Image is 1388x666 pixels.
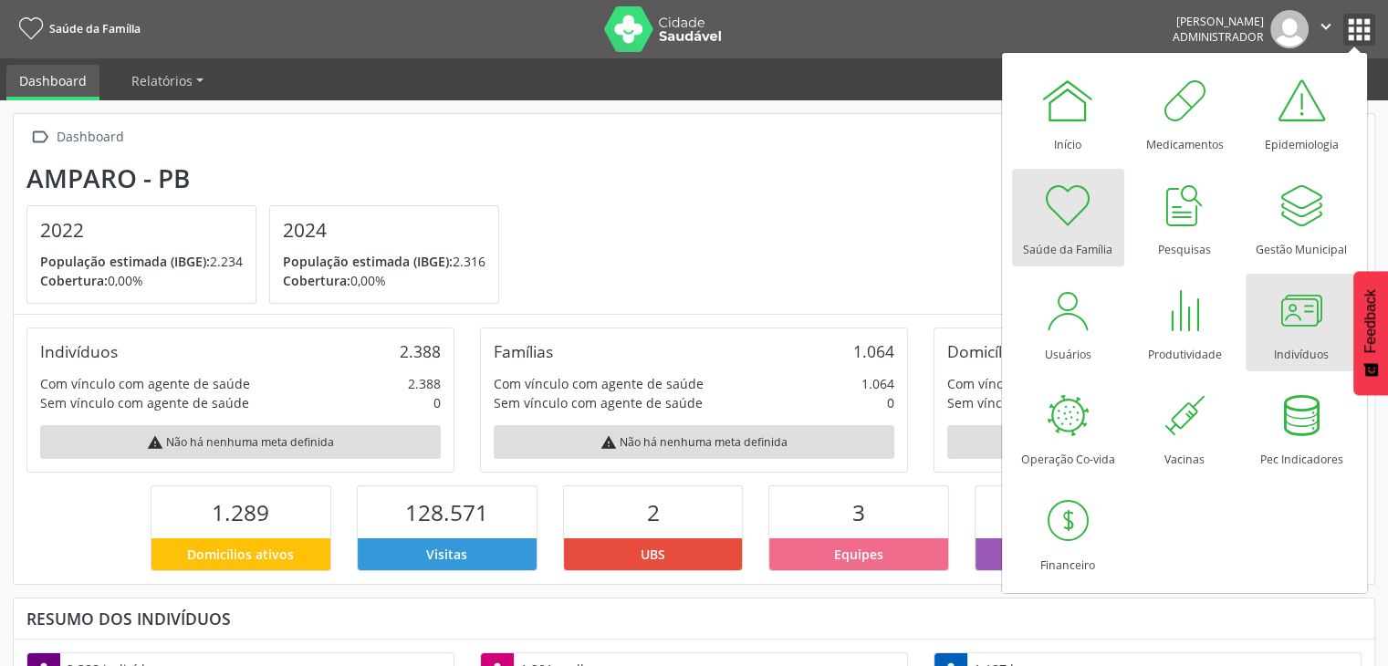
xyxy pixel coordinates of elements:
[1173,29,1264,45] span: Administrador
[1309,10,1343,48] button: 
[40,393,249,412] div: Sem vínculo com agente de saúde
[494,374,704,393] div: Com vínculo com agente de saúde
[1246,274,1358,371] a: Indivíduos
[494,425,894,459] div: Não há nenhuma meta definida
[1012,169,1124,266] a: Saúde da Família
[283,252,485,271] p: 2.316
[494,393,703,412] div: Sem vínculo com agente de saúde
[852,497,865,527] span: 3
[887,393,894,412] div: 0
[408,374,441,393] div: 2.388
[119,65,216,97] a: Relatórios
[1012,64,1124,161] a: Início
[1129,64,1241,161] a: Medicamentos
[1316,16,1336,36] i: 
[1012,379,1124,476] a: Operação Co-vida
[947,374,1157,393] div: Com vínculo com agente de saúde
[1246,169,1358,266] a: Gestão Municipal
[400,341,441,361] div: 2.388
[26,609,1362,629] div: Resumo dos indivíduos
[187,545,294,564] span: Domicílios ativos
[426,545,467,564] span: Visitas
[1246,379,1358,476] a: Pec Indicadores
[834,545,883,564] span: Equipes
[1129,379,1241,476] a: Vacinas
[40,374,250,393] div: Com vínculo com agente de saúde
[1012,484,1124,582] a: Financeiro
[283,272,350,289] span: Cobertura:
[40,341,118,361] div: Indivíduos
[283,219,485,242] h4: 2024
[40,252,243,271] p: 2.234
[26,163,512,193] div: Amparo - PB
[1129,274,1241,371] a: Produtividade
[405,497,488,527] span: 128.571
[647,497,660,527] span: 2
[13,14,141,44] a: Saúde da Família
[1362,289,1379,353] span: Feedback
[1173,14,1264,29] div: [PERSON_NAME]
[26,124,53,151] i: 
[947,341,1023,361] div: Domicílios
[947,425,1348,459] div: Não há nenhuma meta definida
[283,271,485,290] p: 0,00%
[212,497,269,527] span: 1.289
[40,219,243,242] h4: 2022
[1246,64,1358,161] a: Epidemiologia
[947,393,1156,412] div: Sem vínculo com agente de saúde
[861,374,894,393] div: 1.064
[40,253,210,270] span: População estimada (IBGE):
[1129,169,1241,266] a: Pesquisas
[147,434,163,451] i: warning
[641,545,665,564] span: UBS
[40,271,243,290] p: 0,00%
[853,341,894,361] div: 1.064
[40,425,441,459] div: Não há nenhuma meta definida
[433,393,441,412] div: 0
[131,72,193,89] span: Relatórios
[6,65,99,100] a: Dashboard
[1343,14,1375,46] button: apps
[600,434,617,451] i: warning
[283,253,453,270] span: População estimada (IBGE):
[494,341,553,361] div: Famílias
[26,124,127,151] a:  Dashboard
[49,21,141,36] span: Saúde da Família
[53,124,127,151] div: Dashboard
[1270,10,1309,48] img: img
[1012,274,1124,371] a: Usuários
[40,272,108,289] span: Cobertura:
[1353,271,1388,395] button: Feedback - Mostrar pesquisa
